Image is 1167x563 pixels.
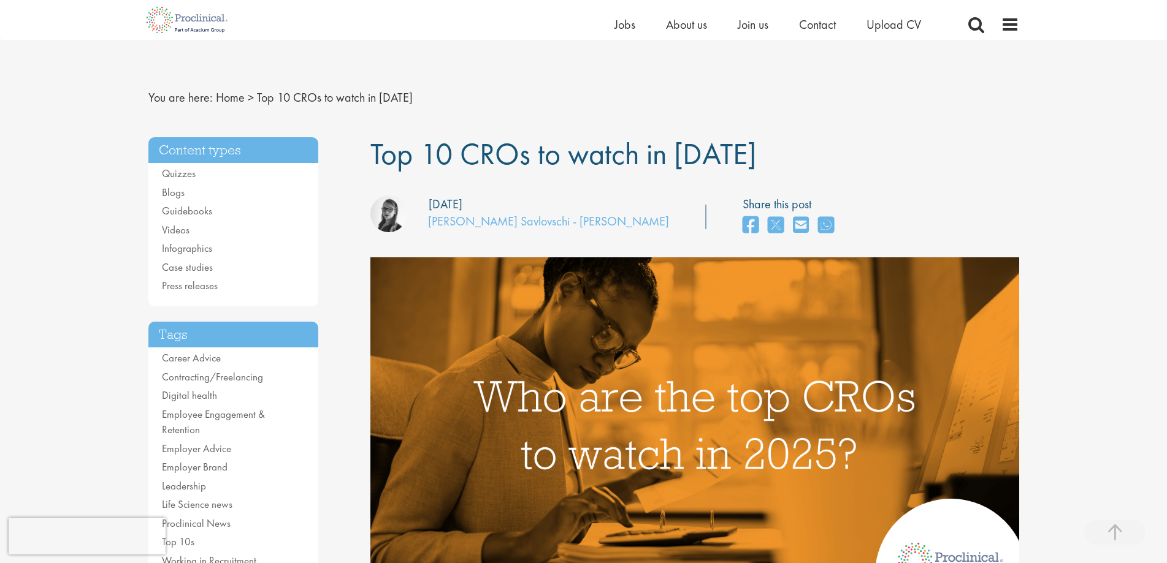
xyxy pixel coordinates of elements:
[162,241,212,255] a: Infographics
[666,17,707,32] a: About us
[743,195,840,213] label: Share this post
[162,516,231,530] a: Proclinical News
[216,89,245,105] a: breadcrumb link
[768,213,784,239] a: share on twitter
[429,195,462,213] div: [DATE]
[793,213,809,239] a: share on email
[162,388,217,402] a: Digital health
[148,89,213,105] span: You are here:
[428,213,669,229] a: [PERSON_NAME] Savlovschi - [PERSON_NAME]
[248,89,254,105] span: >
[162,186,185,199] a: Blogs
[148,137,319,164] h3: Content types
[162,479,206,493] a: Leadership
[162,167,196,180] a: Quizzes
[162,460,228,474] a: Employer Brand
[370,134,756,173] span: Top 10 CROs to watch in [DATE]
[370,195,407,232] img: Theodora Savlovschi - Wicks
[148,322,319,348] h3: Tags
[162,407,265,437] a: Employee Engagement & Retention
[257,89,413,105] span: Top 10 CROs to watch in [DATE]
[162,370,263,384] a: Contracting/Freelancing
[738,17,768,32] a: Join us
[162,351,221,365] a: Career Advice
[162,535,194,548] a: Top 10s
[818,213,834,239] a: share on whats app
[799,17,836,32] a: Contact
[743,213,759,239] a: share on facebook
[162,442,231,455] a: Employer Advice
[162,204,212,217] a: Guidebooks
[162,497,232,511] a: Life Science news
[162,260,213,274] a: Case studies
[867,17,921,32] a: Upload CV
[162,223,189,236] a: Videos
[9,518,166,554] iframe: reCAPTCHA
[614,17,635,32] a: Jobs
[162,279,218,292] a: Press releases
